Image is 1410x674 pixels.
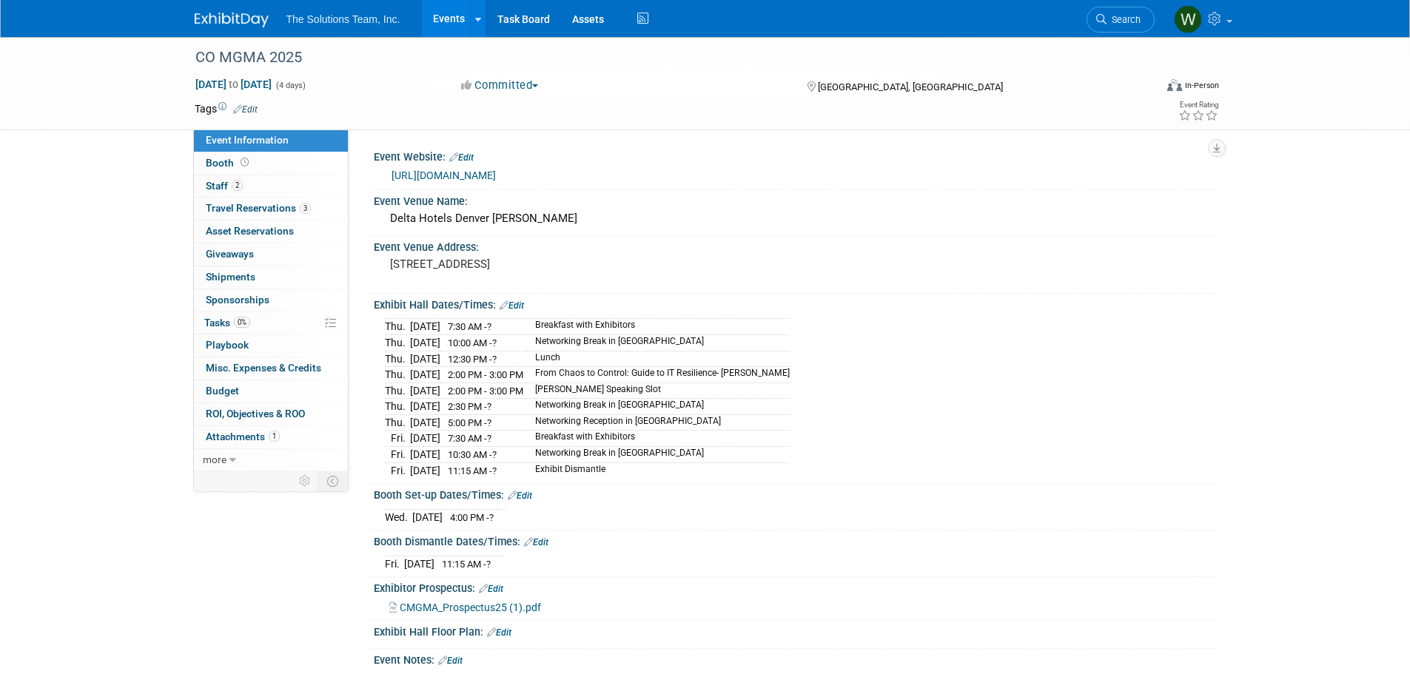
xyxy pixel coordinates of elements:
span: Budget [206,385,239,397]
a: Staff2 [194,175,348,198]
span: [DATE] [DATE] [195,78,272,91]
div: Event Venue Name: [374,190,1216,209]
td: [DATE] [404,556,434,571]
span: Sponsorships [206,294,269,306]
span: Playbook [206,339,249,351]
div: Event Venue Address: [374,236,1216,255]
span: ? [492,354,497,365]
a: [URL][DOMAIN_NAME] [392,169,496,181]
a: Edit [449,152,474,163]
a: Search [1087,7,1155,33]
span: CMGMA_Prospectus25 (1).pdf [400,601,541,613]
td: Breakfast with Exhibitors [526,431,790,447]
a: Playbook [194,334,348,357]
a: CMGMA_Prospectus25 (1).pdf [389,601,541,613]
div: Delta Hotels Denver [PERSON_NAME] [385,207,1205,230]
td: Networking Break in [GEOGRAPHIC_DATA] [526,446,790,462]
td: Tags [195,101,258,116]
td: Networking Reception in [GEOGRAPHIC_DATA] [526,414,790,431]
td: Personalize Event Tab Strip [292,471,318,491]
a: ROI, Objectives & ROO [194,403,348,425]
span: Staff [206,180,243,192]
span: 5:00 PM - [448,417,491,428]
span: Attachments [206,431,280,442]
td: [DATE] [410,319,440,335]
span: 7:30 AM - [448,433,491,444]
span: 12:30 PM - [448,354,497,365]
a: Shipments [194,266,348,289]
span: (4 days) [275,81,306,90]
td: [DATE] [410,383,440,399]
span: 1 [269,431,280,442]
img: Format-Inperson.png [1167,79,1182,91]
a: Misc. Expenses & Credits [194,357,348,380]
span: 2:00 PM - 3:00 PM [448,385,523,397]
td: [DATE] [410,414,440,431]
td: Thu. [385,367,410,383]
span: 0% [234,317,250,328]
a: Booth [194,152,348,175]
span: more [203,454,226,465]
span: The Solutions Team, Inc. [286,13,400,25]
span: ? [492,465,497,476]
span: 4:00 PM - [450,512,494,523]
div: Exhibitor Prospectus: [374,577,1216,596]
span: 3 [300,203,311,214]
td: Fri. [385,446,410,462]
div: Exhibit Hall Dates/Times: [374,294,1216,313]
span: ? [492,449,497,460]
a: Edit [508,491,532,501]
div: Exhibit Hall Floor Plan: [374,621,1216,640]
a: Tasks0% [194,312,348,334]
span: 2:30 PM - [448,401,491,412]
a: Edit [500,300,524,311]
td: [DATE] [410,399,440,415]
span: 10:00 AM - [448,337,497,348]
td: [DATE] [412,509,443,525]
td: Thu. [385,414,410,431]
td: Exhibit Dismantle [526,462,790,478]
span: ? [492,337,497,348]
td: [DATE] [410,462,440,478]
img: Will Orzechowski [1174,5,1202,33]
td: Thu. [385,335,410,351]
td: [DATE] [410,351,440,367]
span: ? [487,433,491,444]
span: 2:00 PM - 3:00 PM [448,369,523,380]
a: Travel Reservations3 [194,198,348,220]
a: Edit [479,584,503,594]
td: [DATE] [410,335,440,351]
a: Edit [487,627,511,638]
td: Thu. [385,399,410,415]
span: Booth not reserved yet [238,157,252,168]
span: ? [487,401,491,412]
div: Event Notes: [374,649,1216,668]
span: 11:15 AM - [448,465,497,476]
span: ? [487,321,491,332]
span: 2 [232,180,243,191]
td: [PERSON_NAME] Speaking Slot [526,383,790,399]
div: CO MGMA 2025 [190,44,1132,71]
span: [GEOGRAPHIC_DATA], [GEOGRAPHIC_DATA] [818,81,1003,92]
span: Search [1107,14,1141,25]
span: 7:30 AM - [448,321,491,332]
td: Breakfast with Exhibitors [526,319,790,335]
td: [DATE] [410,446,440,462]
td: Fri. [385,431,410,447]
div: Event Rating [1178,101,1218,109]
span: ? [489,512,494,523]
span: Tasks [204,317,250,328]
span: 10:30 AM - [448,449,497,460]
a: Sponsorships [194,289,348,311]
td: Thu. [385,319,410,335]
a: Budget [194,380,348,402]
td: Toggle Event Tabs [318,471,348,491]
span: Travel Reservations [206,202,311,214]
td: Lunch [526,351,790,367]
td: Networking Break in [GEOGRAPHIC_DATA] [526,335,790,351]
td: Networking Break in [GEOGRAPHIC_DATA] [526,399,790,415]
span: Misc. Expenses & Credits [206,362,321,374]
span: ? [487,417,491,428]
span: ROI, Objectives & ROO [206,408,305,419]
td: [DATE] [410,431,440,447]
